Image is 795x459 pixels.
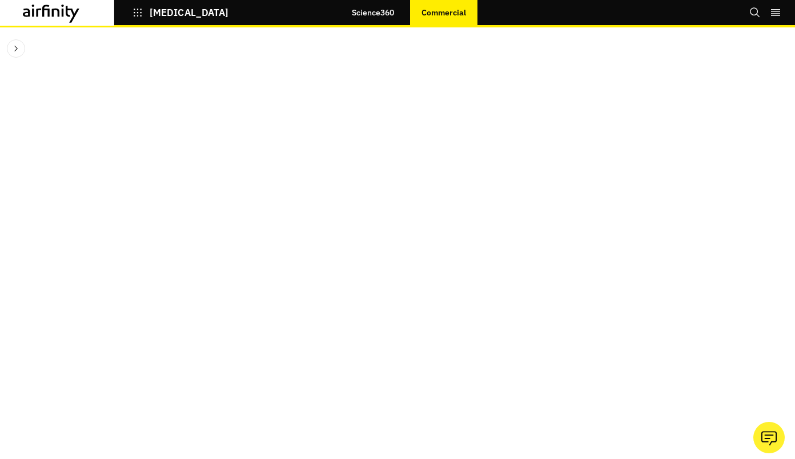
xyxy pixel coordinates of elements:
[753,422,785,453] button: Ask our analysts
[132,3,228,22] button: [MEDICAL_DATA]
[150,7,228,18] p: [MEDICAL_DATA]
[749,3,761,22] button: Search
[421,8,466,17] p: Commercial
[7,39,25,58] button: Close Sidebar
